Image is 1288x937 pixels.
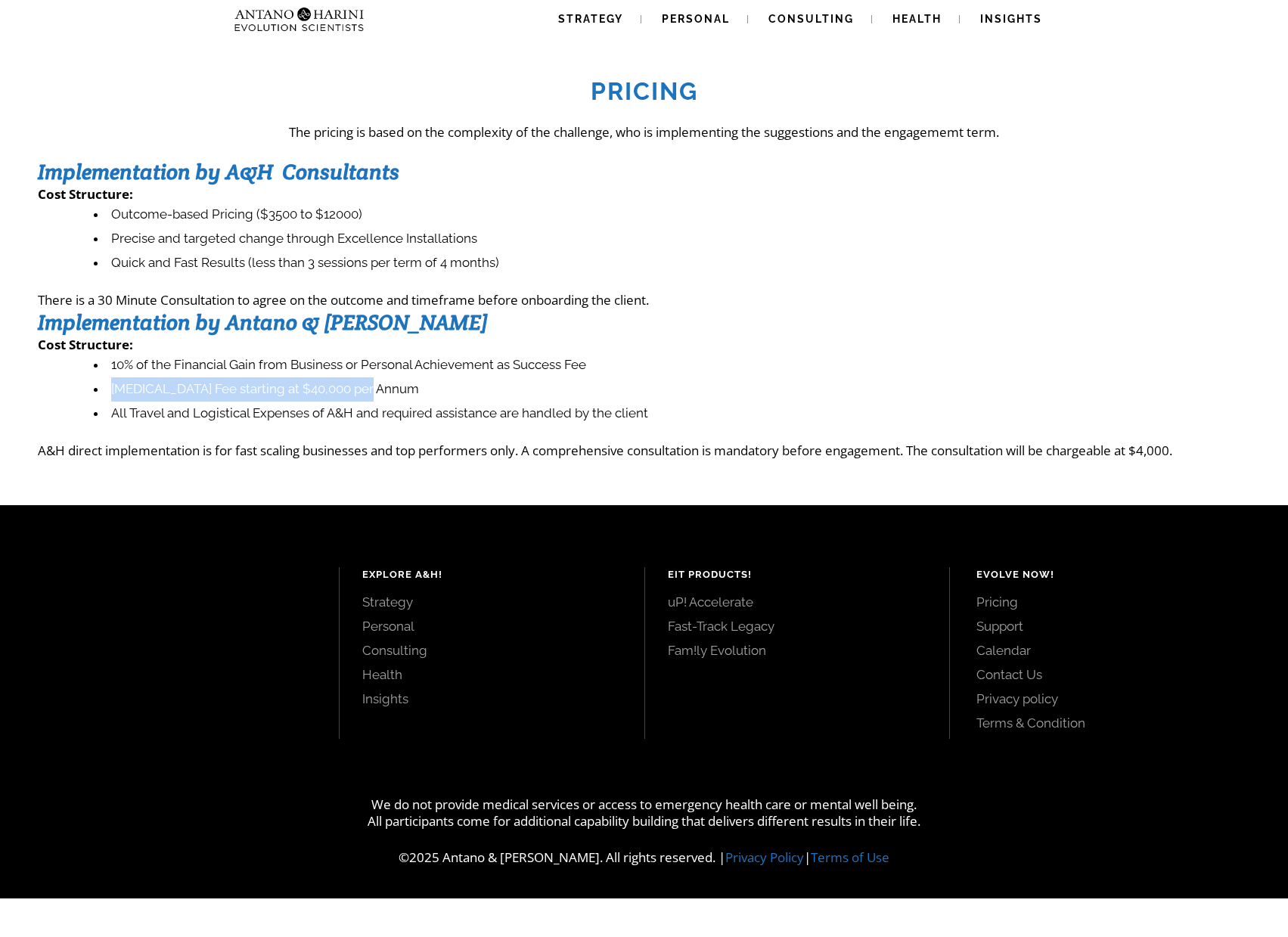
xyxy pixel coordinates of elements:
[976,618,1254,634] a: Support
[768,13,854,25] span: Consulting
[591,77,698,105] strong: Pricing
[976,567,1254,582] h4: Evolve Now!
[362,642,621,659] a: Consulting
[668,618,926,634] a: Fast-Track Legacy
[38,158,399,185] strong: Implementation by A&H Consultants
[94,353,1250,377] li: 10% of the Financial Gain from Business or Personal Achievement as Success Fee
[362,594,621,610] a: Strategy
[668,594,926,610] a: uP! Accelerate
[94,251,1250,275] li: Quick and Fast Results (less than 3 sessions per term of 4 months)
[38,442,1250,459] p: A&H direct implementation is for fast scaling businesses and top performers only. A comprehensive...
[976,642,1254,659] a: Calendar
[94,203,1250,227] li: Outcome-based Pricing ($3500 to $12000)
[129,185,133,203] strong: :
[38,309,488,336] strong: Implementation by Antano & [PERSON_NAME]
[976,715,1254,731] a: Terms & Condition
[362,567,621,582] h4: Explore A&H!
[94,377,1250,402] li: [MEDICAL_DATA] Fee starting at $40,000 per Annum
[94,402,1250,426] li: All Travel and Logistical Expenses of A&H and required assistance are handled by the client
[38,123,1250,141] p: The pricing is based on the complexity of the challenge, who is implementing the suggestions and ...
[94,227,1250,251] li: Precise and targeted change through Excellence Installations
[976,666,1254,683] a: Contact Us
[892,13,942,25] span: Health
[362,690,621,707] a: Insights
[668,642,926,659] a: Fam!ly Evolution
[38,185,129,203] strong: Cost Structure
[362,618,621,634] a: Personal
[811,849,889,866] a: Terms of Use
[668,567,926,582] h4: EIT Products!
[558,13,623,25] span: Strategy
[976,690,1254,707] a: Privacy policy
[662,13,730,25] span: Personal
[980,13,1042,25] span: Insights
[38,291,1250,309] p: There is a 30 Minute Consultation to agree on the outcome and timeframe before onboarding the cli...
[976,594,1254,610] a: Pricing
[725,849,804,866] a: Privacy Policy
[362,666,621,683] a: Health
[38,336,133,353] strong: Cost Structure:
